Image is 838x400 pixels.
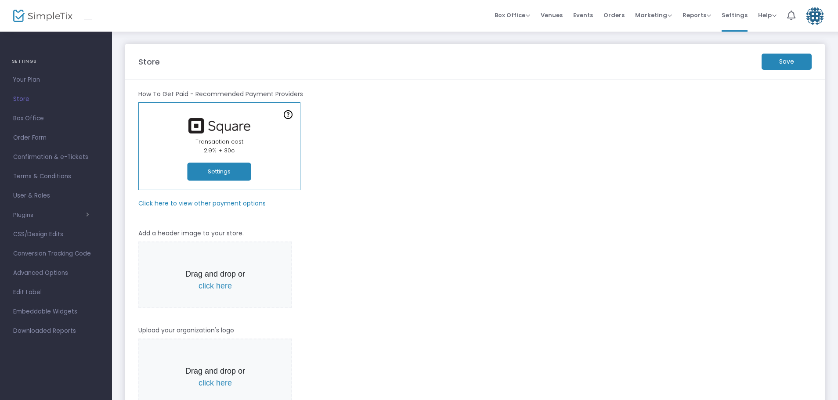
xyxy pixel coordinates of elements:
[495,11,530,19] span: Box Office
[179,268,252,292] p: Drag and drop or
[758,11,777,19] span: Help
[188,163,251,181] button: Settings
[179,365,252,389] p: Drag and drop or
[762,54,812,70] m-button: Save
[13,113,99,124] span: Box Office
[13,171,99,182] span: Terms & Conditions
[138,229,244,238] m-panel-subtitle: Add a header image to your store.
[722,4,748,26] span: Settings
[13,229,99,240] span: CSS/Design Edits
[13,325,99,337] span: Downloaded Reports
[573,4,593,26] span: Events
[683,11,711,19] span: Reports
[13,248,99,259] span: Conversion Tracking Code
[13,212,89,219] button: Plugins
[138,56,160,68] m-panel-title: Store
[13,287,99,298] span: Edit Label
[13,132,99,144] span: Order Form
[13,74,99,86] span: Your Plan
[184,118,254,133] img: square.png
[635,11,672,19] span: Marketing
[284,110,293,119] img: question-mark
[138,326,234,335] m-panel-subtitle: Upload your organization's logo
[12,53,100,70] h4: SETTINGS
[13,151,99,163] span: Confirmation & e-Tickets
[199,281,232,290] span: click here
[199,378,232,387] span: click here
[541,4,563,26] span: Venues
[138,199,266,208] m-panel-subtitle: Click here to view other payment options
[603,4,625,26] span: Orders
[13,94,99,105] span: Store
[204,146,235,155] span: 2.9% + 30¢
[13,306,99,317] span: Embeddable Widgets
[13,267,99,279] span: Advanced Options
[195,137,243,146] span: Transaction cost
[138,90,303,99] m-panel-subtitle: How To Get Paid - Recommended Payment Providers
[13,190,99,202] span: User & Roles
